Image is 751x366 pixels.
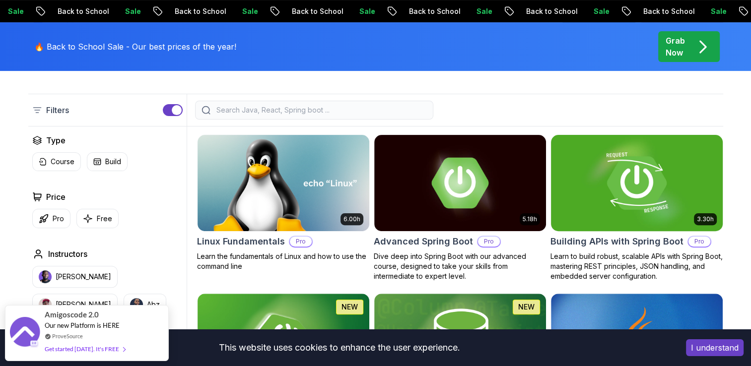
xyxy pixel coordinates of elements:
p: 🔥 Back to School Sale - Our best prices of the year! [34,41,236,53]
h2: Type [46,134,66,146]
h2: Instructors [48,248,87,260]
p: [PERSON_NAME] [56,300,111,309]
button: Free [76,209,119,228]
p: [PERSON_NAME] [56,272,111,282]
button: Build [87,152,128,171]
p: Build [105,157,121,167]
img: Advanced Spring Boot card [374,135,546,231]
p: Pro [53,214,64,224]
p: Sale [346,6,378,16]
img: instructor img [130,298,143,311]
p: Course [51,157,74,167]
p: 3.30h [697,215,714,223]
h2: Linux Fundamentals [197,235,285,248]
p: 6.00h [343,215,360,223]
div: This website uses cookies to enhance the user experience. [7,337,671,359]
a: Advanced Spring Boot card5.18hAdvanced Spring BootProDive deep into Spring Boot with our advanced... [374,134,546,281]
p: Learn to build robust, scalable APIs with Spring Boot, mastering REST principles, JSON handling, ... [550,251,723,281]
button: Course [32,152,81,171]
p: Learn the fundamentals of Linux and how to use the command line [197,251,370,271]
p: Sale [112,6,143,16]
p: Back to School [44,6,112,16]
p: Back to School [513,6,580,16]
button: instructor img[PERSON_NAME] [32,266,118,288]
p: Pro [478,237,500,246]
h2: Building APIs with Spring Boot [550,235,683,248]
button: Accept cookies [686,339,744,356]
p: Back to School [630,6,697,16]
img: Building APIs with Spring Boot card [546,132,727,233]
input: Search Java, React, Spring boot ... [214,105,427,115]
button: instructor img[PERSON_NAME] [32,294,118,315]
button: Pro [32,209,70,228]
h2: Price [46,191,66,203]
p: Grab Now [666,35,685,59]
p: NEW [341,302,358,312]
button: instructor imgAbz [124,294,166,315]
p: Back to School [396,6,463,16]
a: ProveSource [52,332,83,340]
p: Abz [147,300,160,309]
p: Sale [229,6,261,16]
p: Pro [688,237,710,246]
span: Amigoscode 2.0 [45,309,99,320]
p: Sale [463,6,495,16]
p: Filters [46,104,69,116]
a: Linux Fundamentals card6.00hLinux FundamentalsProLearn the fundamentals of Linux and how to use t... [197,134,370,271]
p: Sale [697,6,729,16]
a: Building APIs with Spring Boot card3.30hBuilding APIs with Spring BootProLearn to build robust, s... [550,134,723,281]
h2: Advanced Spring Boot [374,235,473,248]
p: Back to School [278,6,346,16]
span: Our new Platform is HERE [45,321,120,329]
p: 5.18h [523,215,537,223]
img: instructor img [39,298,52,311]
p: Free [97,214,112,224]
img: provesource social proof notification image [10,317,40,349]
div: Get started [DATE]. It's FREE [45,343,125,355]
p: Dive deep into Spring Boot with our advanced course, designed to take your skills from intermedia... [374,251,546,281]
p: Back to School [161,6,229,16]
p: Pro [290,237,312,246]
img: instructor img [39,270,52,283]
p: Sale [580,6,612,16]
img: Linux Fundamentals card [198,135,369,231]
p: NEW [518,302,535,312]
